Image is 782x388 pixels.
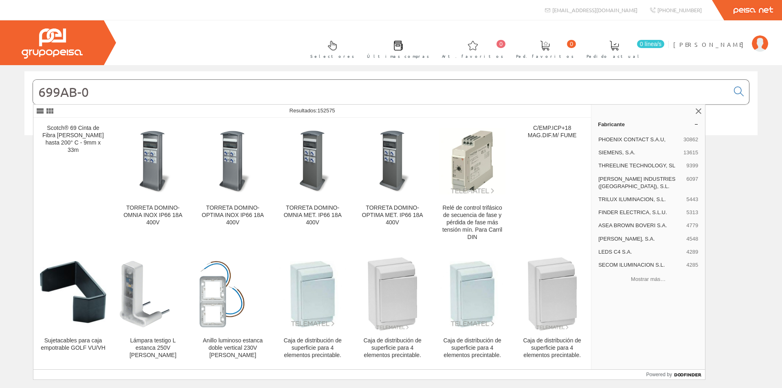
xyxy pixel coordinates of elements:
[442,52,503,60] span: Art. favoritos
[512,251,592,368] a: Caja de distribución de superficie para 4 elementos precintable. Caja de distribución de superfic...
[273,251,352,368] a: Caja de distribución de superficie para 4 elementos precintable. Caja de distribución de superfic...
[673,34,768,42] a: [PERSON_NAME]
[528,257,577,331] img: Caja de distribución de superficie para 4 elementos precintable.
[591,118,705,131] a: Fabricante
[113,251,193,368] a: Lámpara testigo L estanca 250V blanco Lámpara testigo L estanca 250V [PERSON_NAME]
[200,128,266,194] img: TORRETA DOMINO-OPTIMA INOX IP66 18A 400V
[33,118,113,250] a: Scotch® 69 Cinta de Fibra [PERSON_NAME] hasta 200° C - 9mm x 33m
[40,261,106,327] img: Sujetacables para caja empotrable GOLF VU/VH
[279,337,346,359] div: Caja de distribución de superficie para 4 elementos precintable.
[686,175,698,190] span: 6097
[40,337,106,352] div: Sujetacables para caja empotrable GOLF VU/VH
[657,7,702,13] span: [PHONE_NUMBER]
[552,7,637,13] span: [EMAIL_ADDRESS][DOMAIN_NAME]
[359,128,426,194] img: TORRETA DOMINO-OPTIMA MET. IP66 18A 400V
[516,52,574,60] span: Ped. favoritos
[279,204,346,226] div: TORRETA DOMINO-OMNIA MET. IP66 18A 400V
[598,261,683,269] span: SECOM ILUMINACION S.L.
[317,107,335,114] span: 152575
[686,222,698,229] span: 4779
[637,40,664,48] span: 0 línea/s
[40,125,106,154] div: Scotch® 69 Cinta de Fibra [PERSON_NAME] hasta 200° C - 9mm x 33m
[200,337,266,359] div: Anillo luminoso estanca doble vertical 230V [PERSON_NAME]
[368,257,417,331] img: Caja de distribución de superficie para 4 elementos precintable.
[120,261,186,327] img: Lámpara testigo L estanca 250V blanco
[120,204,186,226] div: TORRETA DOMINO-OMNIA INOX IP66 18A 400V
[586,52,642,60] span: Pedido actual
[673,40,748,48] span: [PERSON_NAME]
[598,209,683,216] span: FINDER ELECTRICA, S.L.U.
[359,204,426,226] div: TORRETA DOMINO-OPTIMA MET. IP66 18A 400V
[33,251,113,368] a: Sujetacables para caja empotrable GOLF VU/VH Sujetacables para caja empotrable GOLF VU/VH
[433,118,512,250] a: Relé de control trifásico de secuencia de fase y pérdida de fase más tensión mín. Para Carril DIN...
[302,34,358,64] a: Selectores
[439,204,505,241] div: Relé de control trifásico de secuencia de fase y pérdida de fase más tensión mín. Para Carril DIN
[598,162,683,169] span: THREELINE TECHNOLOGY, SL
[595,272,702,286] button: Mostrar más…
[359,34,433,64] a: Últimas compras
[683,149,698,156] span: 13615
[686,248,698,256] span: 4289
[279,128,346,194] img: TORRETA DOMINO-OMNIA MET. IP66 18A 400V
[439,128,505,194] img: Relé de control trifásico de secuencia de fase y pérdida de fase más tensión mín. Para Carril DIN
[686,196,698,203] span: 5443
[686,162,698,169] span: 9399
[113,118,193,250] a: TORRETA DOMINO-OMNIA INOX IP66 18A 400V TORRETA DOMINO-OMNIA INOX IP66 18A 400V
[193,118,272,250] a: TORRETA DOMINO-OPTIMA INOX IP66 18A 400V TORRETA DOMINO-OPTIMA INOX IP66 18A 400V
[367,52,429,60] span: Últimas compras
[22,28,83,59] img: Grupo Peisa
[686,261,698,269] span: 4285
[439,337,505,359] div: Caja de distribución de superficie para 4 elementos precintable.
[646,371,672,378] span: Powered by
[353,251,432,368] a: Caja de distribución de superficie para 4 elementos precintable. Caja de distribución de superfic...
[279,261,346,327] img: Caja de distribución de superficie para 4 elementos precintable.
[120,337,186,359] div: Lámpara testigo L estanca 250V [PERSON_NAME]
[567,40,576,48] span: 0
[359,337,426,359] div: Caja de distribución de superficie para 4 elementos precintable.
[24,145,758,152] div: © Grupo Peisa
[273,118,352,250] a: TORRETA DOMINO-OMNIA MET. IP66 18A 400V TORRETA DOMINO-OMNIA MET. IP66 18A 400V
[519,337,585,359] div: Caja de distribución de superficie para 4 elementos precintable.
[120,128,186,194] img: TORRETA DOMINO-OMNIA INOX IP66 18A 400V
[519,125,585,139] div: C/EMP.ICP+18 MAG.DIF.M/ FUME
[598,136,680,143] span: PHOENIX CONTACT S.A.U,
[353,118,432,250] a: TORRETA DOMINO-OPTIMA MET. IP66 18A 400V TORRETA DOMINO-OPTIMA MET. IP66 18A 400V
[598,196,683,203] span: TRILUX ILUMINACION, S.L.
[439,261,505,327] img: Caja de distribución de superficie para 4 elementos precintable.
[193,251,272,368] a: Anillo luminoso estanca doble vertical 230V blanco Anillo luminoso estanca doble vertical 230V [P...
[512,118,592,250] a: C/EMP.ICP+18 MAG.DIF.M/ FUME
[33,80,729,104] input: Buscar...
[598,222,683,229] span: ASEA BROWN BOVERI S.A.
[200,261,266,328] img: Anillo luminoso estanca doble vertical 230V blanco
[686,209,698,216] span: 5313
[598,235,683,243] span: [PERSON_NAME], S.A.
[290,107,335,114] span: Resultados:
[683,136,698,143] span: 30862
[598,149,680,156] span: SIEMENS, S.A.
[598,175,683,190] span: [PERSON_NAME] INDUSTRIES ([GEOGRAPHIC_DATA]), S.L.
[433,251,512,368] a: Caja de distribución de superficie para 4 elementos precintable. Caja de distribución de superfic...
[496,40,505,48] span: 0
[646,370,705,379] a: Powered by
[200,204,266,226] div: TORRETA DOMINO-OPTIMA INOX IP66 18A 400V
[686,235,698,243] span: 4548
[310,52,354,60] span: Selectores
[598,248,683,256] span: LEDS C4 S.A.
